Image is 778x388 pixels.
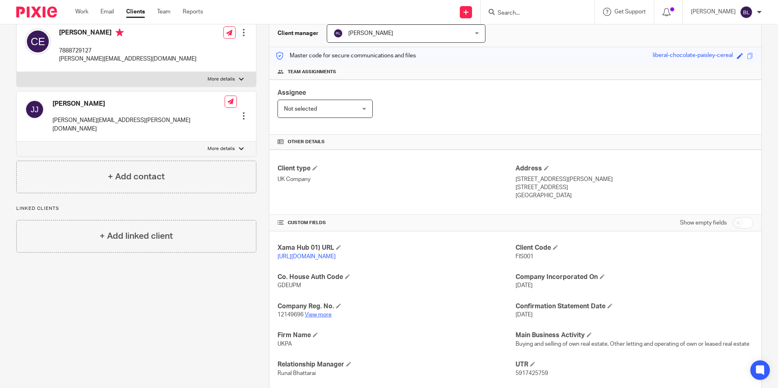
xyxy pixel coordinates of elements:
[278,220,515,226] h4: CUSTOM FIELDS
[516,254,533,259] span: FIS001
[59,47,197,55] p: 7888729127
[305,312,332,318] a: View more
[516,331,753,340] h4: Main Business Activity
[101,8,114,16] a: Email
[278,89,306,96] span: Assignee
[516,302,753,311] h4: Confirmation Statement Date
[516,341,750,347] span: Buying and selling of own real estate, Other letting and operating of own or leased real estate
[348,31,393,36] span: [PERSON_NAME]
[740,6,753,19] img: svg%3E
[278,254,336,259] a: [URL][DOMAIN_NAME]
[516,183,753,192] p: [STREET_ADDRESS]
[278,360,515,369] h4: Relationship Manager
[126,8,145,16] a: Clients
[278,244,515,252] h4: Xama Hub 01) URL
[16,205,256,212] p: Linked clients
[208,146,235,152] p: More details
[653,51,733,61] div: liberal-chocolate-paisley-cereal
[52,100,225,108] h4: [PERSON_NAME]
[108,170,165,183] h4: + Add contact
[497,10,570,17] input: Search
[614,9,646,15] span: Get Support
[516,312,533,318] span: [DATE]
[278,371,316,376] span: Runal Bhattarai
[278,341,292,347] span: UKPA
[691,8,736,16] p: [PERSON_NAME]
[333,28,343,38] img: svg%3E
[52,116,225,133] p: [PERSON_NAME][EMAIL_ADDRESS][PERSON_NAME][DOMAIN_NAME]
[278,273,515,281] h4: Co. House Auth Code
[183,8,203,16] a: Reports
[116,28,124,37] i: Primary
[75,8,88,16] a: Work
[516,360,753,369] h4: UTR
[278,175,515,183] p: UK Company
[278,29,319,37] h3: Client manager
[278,331,515,340] h4: Firm Name
[516,192,753,200] p: [GEOGRAPHIC_DATA]
[278,164,515,173] h4: Client type
[516,283,533,288] span: [DATE]
[25,28,51,54] img: svg%3E
[288,69,336,75] span: Team assignments
[516,164,753,173] h4: Address
[278,312,304,318] span: 12149696
[275,52,416,60] p: Master code for secure communications and files
[288,139,325,145] span: Other details
[278,302,515,311] h4: Company Reg. No.
[25,100,44,119] img: svg%3E
[59,28,197,39] h4: [PERSON_NAME]
[516,273,753,281] h4: Company Incorporated On
[278,283,301,288] span: GDEUPM
[16,7,57,17] img: Pixie
[516,244,753,252] h4: Client Code
[157,8,170,16] a: Team
[680,219,727,227] label: Show empty fields
[59,55,197,63] p: [PERSON_NAME][EMAIL_ADDRESS][DOMAIN_NAME]
[516,175,753,183] p: [STREET_ADDRESS][PERSON_NAME]
[284,106,317,112] span: Not selected
[100,230,173,242] h4: + Add linked client
[208,76,235,83] p: More details
[516,371,548,376] span: 5917425759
